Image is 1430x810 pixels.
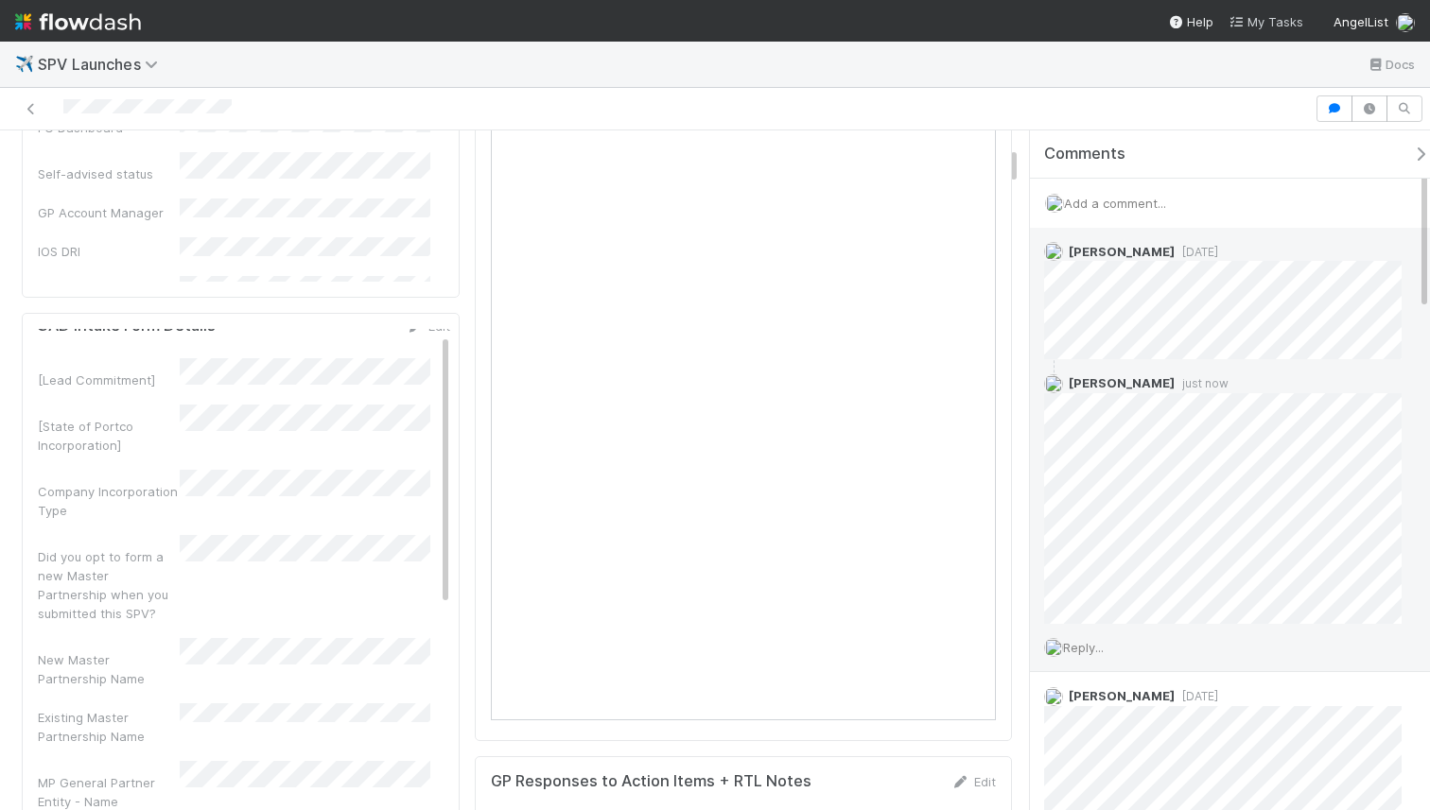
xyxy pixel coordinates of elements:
span: My Tasks [1229,14,1303,29]
div: [Lead Commitment] [38,371,180,389]
div: [State of Portco Incorporation] [38,417,180,455]
div: Self-advised status [38,164,180,183]
img: logo-inverted-e16ddd16eac7371096b0.svg [15,6,141,38]
img: avatar_0a9e60f7-03da-485c-bb15-a40c44fcec20.png [1044,638,1063,657]
span: [PERSON_NAME] [1069,688,1175,703]
img: avatar_0a9e60f7-03da-485c-bb15-a40c44fcec20.png [1045,194,1064,213]
div: Existing Master Partnership Name [38,708,180,746]
span: [PERSON_NAME] [1069,244,1175,259]
img: avatar_04f2f553-352a-453f-b9fb-c6074dc60769.png [1044,687,1063,706]
div: Company Incorporation Type [38,482,180,520]
h5: GP Responses to Action Items + RTL Notes [491,772,811,791]
span: ✈️ [15,56,34,72]
img: avatar_0a9e60f7-03da-485c-bb15-a40c44fcec20.png [1044,374,1063,393]
div: GP Account Manager [38,203,180,222]
a: Edit [951,774,996,789]
img: avatar_892eb56c-5b5a-46db-bf0b-2a9023d0e8f8.png [1044,242,1063,261]
span: SPV Launches [38,55,167,74]
span: Comments [1044,145,1125,164]
a: My Tasks [1229,12,1303,31]
span: [DATE] [1175,245,1218,259]
span: [PERSON_NAME] [1069,375,1175,390]
div: Help [1168,12,1213,31]
span: Add a comment... [1064,196,1166,211]
div: Did you opt to form a new Master Partnership when you submitted this SPV? [38,547,180,623]
a: Edit [406,319,450,334]
a: Docs [1367,53,1415,76]
span: Reply... [1063,640,1104,655]
div: IOS DRI [38,242,180,261]
img: avatar_0a9e60f7-03da-485c-bb15-a40c44fcec20.png [1396,13,1415,32]
div: New Master Partnership Name [38,650,180,688]
span: just now [1175,376,1229,390]
div: Ready to Launch DRI [38,281,180,300]
span: [DATE] [1175,689,1218,703]
span: AngelList [1334,14,1388,29]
